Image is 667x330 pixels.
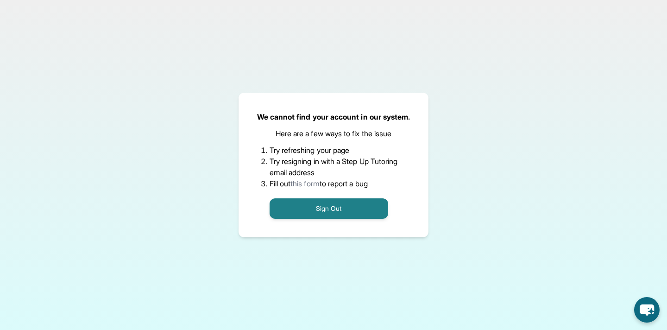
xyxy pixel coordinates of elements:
li: Try refreshing your page [270,145,398,156]
p: Here are a few ways to fix the issue [276,128,392,139]
button: chat-button [634,297,660,323]
a: this form [290,179,320,188]
a: Sign Out [270,203,388,213]
li: Try resigning in with a Step Up Tutoring email address [270,156,398,178]
li: Fill out to report a bug [270,178,398,189]
p: We cannot find your account in our system. [257,111,410,122]
button: Sign Out [270,198,388,219]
